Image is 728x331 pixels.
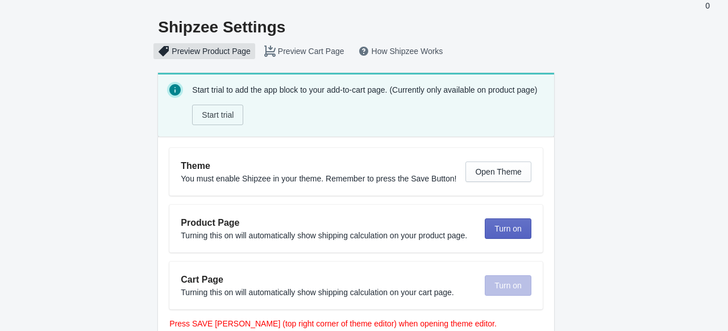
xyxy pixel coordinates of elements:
button: Preview Cart Page [257,41,351,61]
span: You must enable Shipzee in your theme. [181,174,323,183]
button: Turn on [485,218,531,239]
button: Preview Product Page [151,41,257,61]
span: Remember to press the Save Button! [326,174,456,183]
span: Turning this on will automatically show shipping calculation on your cart page. [181,288,454,297]
button: Start trial [192,105,243,125]
span: Open Theme [475,167,521,176]
h2: Product Page [181,216,476,230]
span: Start trial [202,110,234,119]
button: Open Theme [465,162,531,182]
button: How Shipzee Works [351,41,450,61]
span: Turning this on will automatically show shipping calculation on your product page. [181,231,467,240]
h2: Cart Page [181,273,476,287]
h2: Theme [181,159,456,173]
h1: Shipzee Settings [158,18,543,36]
span: Turn on [494,224,522,233]
div: Start trial to add the app block to your add-to-cart page. (Currently only available on product p... [192,82,545,127]
p: Press SAVE [PERSON_NAME] (top right corner of theme editor) when opening theme editor. [169,318,543,329]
